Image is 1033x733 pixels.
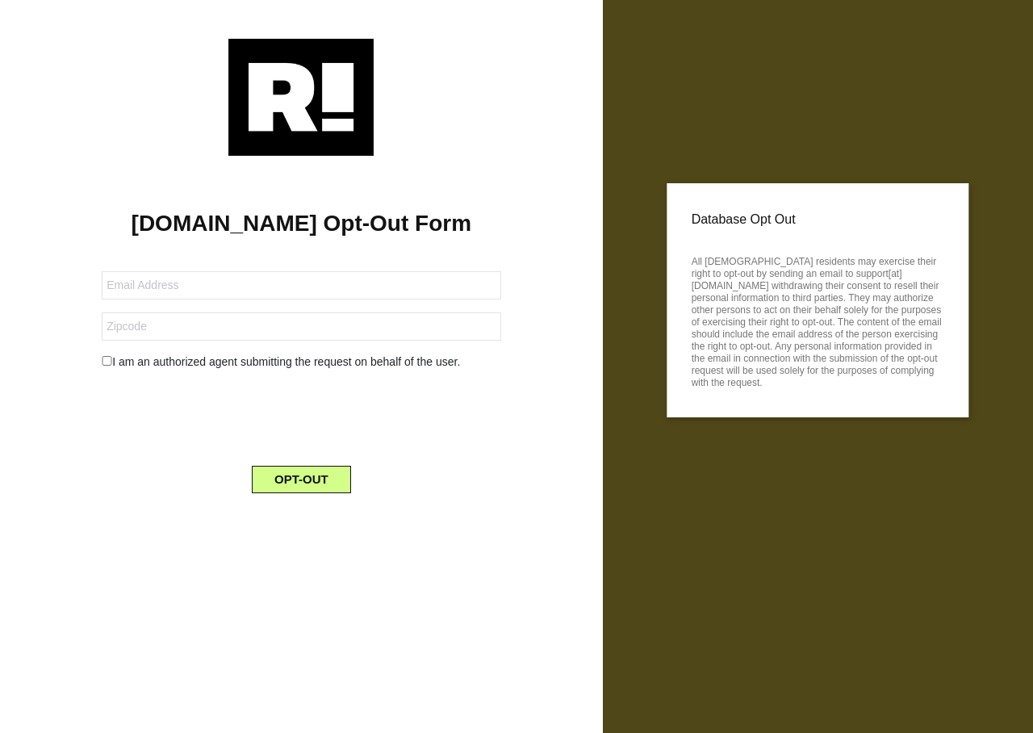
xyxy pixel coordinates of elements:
[252,466,351,493] button: OPT-OUT
[90,354,512,371] div: I am an authorized agent submitting the request on behalf of the user.
[692,251,944,389] p: All [DEMOGRAPHIC_DATA] residents may exercise their right to opt-out by sending an email to suppo...
[102,312,500,341] input: Zipcode
[24,210,579,237] h1: [DOMAIN_NAME] Opt-Out Form
[102,271,500,299] input: Email Address
[692,207,944,232] p: Database Opt Out
[228,39,374,156] img: Retention.com
[178,383,424,446] iframe: reCAPTCHA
